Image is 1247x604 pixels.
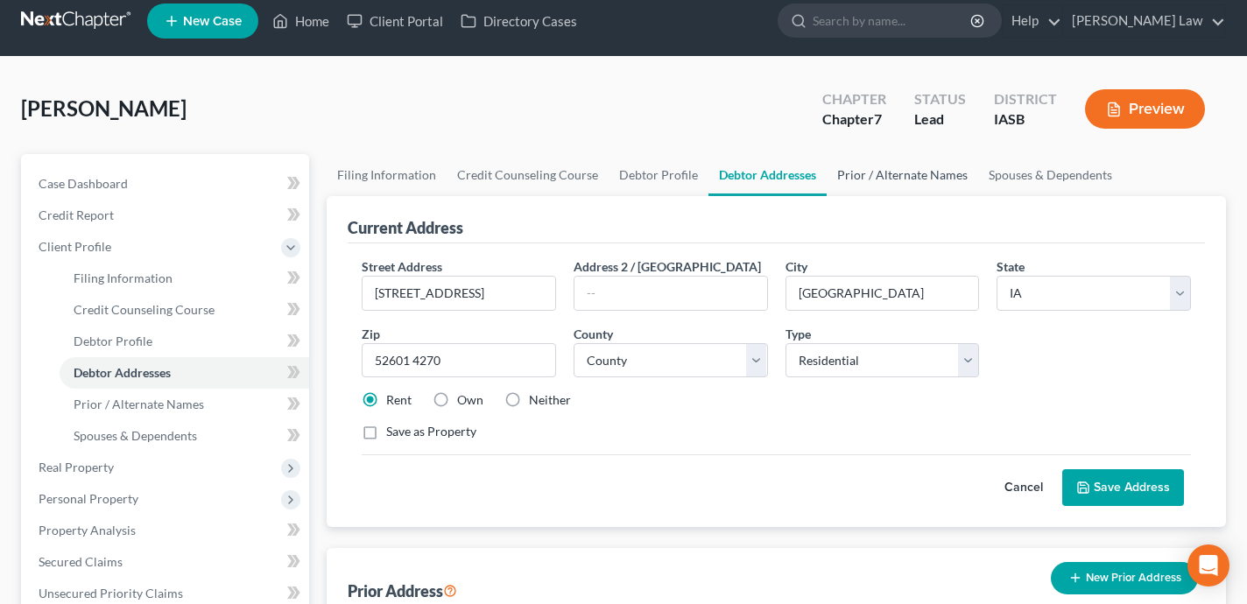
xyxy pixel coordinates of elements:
input: Search by name... [813,4,973,37]
div: Prior Address [348,580,457,601]
a: Prior / Alternate Names [827,154,978,196]
span: Personal Property [39,491,138,506]
input: Enter street address [363,277,555,310]
a: Property Analysis [25,515,309,546]
span: Credit Counseling Course [74,302,215,317]
label: Rent [386,391,412,409]
div: Chapter [822,89,886,109]
a: Spouses & Dependents [60,420,309,452]
label: Address 2 / [GEOGRAPHIC_DATA] [574,257,761,276]
a: Client Portal [338,5,452,37]
div: Chapter [822,109,886,130]
span: Debtor Profile [74,334,152,348]
a: Debtor Profile [60,326,309,357]
label: Type [786,325,811,343]
div: Lead [914,109,966,130]
span: Filing Information [74,270,173,285]
label: Save as Property [386,423,476,440]
a: Directory Cases [452,5,586,37]
button: New Prior Address [1051,562,1198,594]
a: Debtor Profile [609,154,708,196]
button: Cancel [985,470,1062,505]
a: Help [1003,5,1061,37]
span: City [786,259,807,274]
a: Credit Counseling Course [60,294,309,326]
a: Case Dashboard [25,168,309,200]
label: Neither [529,391,571,409]
a: Credit Report [25,200,309,231]
a: [PERSON_NAME] Law [1063,5,1225,37]
a: Debtor Addresses [60,357,309,389]
input: Enter city... [786,277,979,310]
span: Real Property [39,460,114,474]
span: Unsecured Priority Claims [39,586,183,600]
div: IASB [994,109,1057,130]
span: Prior / Alternate Names [74,397,204,411]
span: Property Analysis [39,523,136,537]
span: Secured Claims [39,554,123,569]
span: [PERSON_NAME] [21,95,187,121]
span: Street Address [362,259,442,274]
input: -- [574,277,767,310]
a: Secured Claims [25,546,309,578]
div: District [994,89,1057,109]
span: Debtor Addresses [74,365,171,380]
div: Open Intercom Messenger [1187,544,1229,586]
span: State [997,259,1025,274]
span: Spouses & Dependents [74,428,197,443]
label: Own [457,391,483,409]
input: XXXXX [362,343,556,378]
a: Home [264,5,338,37]
span: County [574,327,613,341]
a: Filing Information [327,154,447,196]
a: Credit Counseling Course [447,154,609,196]
button: Preview [1085,89,1205,129]
span: Credit Report [39,207,114,222]
span: 7 [874,110,882,127]
a: Debtor Addresses [708,154,827,196]
a: Spouses & Dependents [978,154,1123,196]
div: Current Address [348,217,463,238]
span: Client Profile [39,239,111,254]
span: Case Dashboard [39,176,128,191]
a: Prior / Alternate Names [60,389,309,420]
button: Save Address [1062,469,1184,506]
div: Status [914,89,966,109]
span: Zip [362,327,380,341]
span: New Case [183,15,242,28]
a: Filing Information [60,263,309,294]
